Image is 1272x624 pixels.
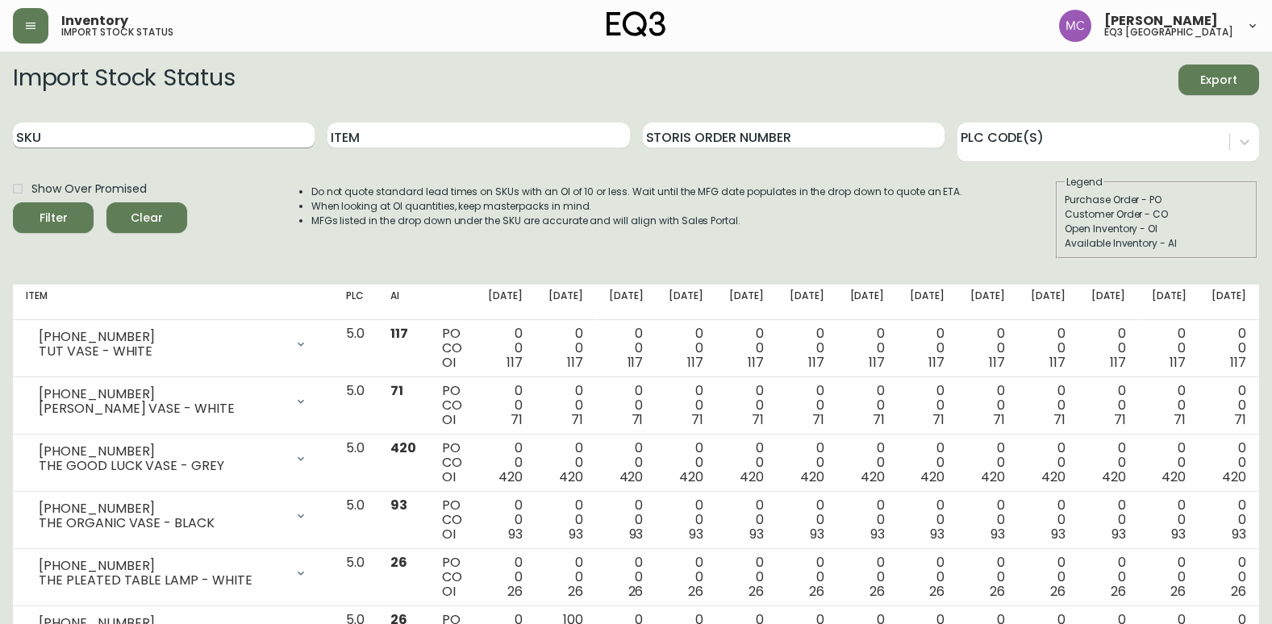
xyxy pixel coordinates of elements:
[1111,525,1126,543] span: 93
[1065,175,1104,189] legend: Legend
[619,468,644,486] span: 420
[632,410,644,429] span: 71
[993,410,1005,429] span: 71
[61,15,128,27] span: Inventory
[932,410,945,429] span: 71
[39,459,285,473] div: THE GOOD LUCK VASE - GREY
[26,441,320,476] div: [PHONE_NUMBER]THE GOOD LUCK VASE - GREY
[1114,410,1126,429] span: 71
[870,582,885,601] span: 26
[390,496,407,514] span: 93
[536,285,596,320] th: [DATE]
[873,410,885,429] span: 71
[929,582,945,601] span: 26
[1152,384,1187,427] div: 0 0
[1091,327,1126,370] div: 0 0
[850,555,885,599] div: 0 0
[669,555,703,599] div: 0 0
[1212,498,1246,542] div: 0 0
[689,525,703,543] span: 93
[1170,582,1186,601] span: 26
[106,202,187,233] button: Clear
[548,441,583,485] div: 0 0
[687,353,703,372] span: 117
[1031,441,1066,485] div: 0 0
[1212,441,1246,485] div: 0 0
[488,327,523,370] div: 0 0
[1031,384,1066,427] div: 0 0
[442,582,456,601] span: OI
[910,384,945,427] div: 0 0
[790,441,824,485] div: 0 0
[970,555,1005,599] div: 0 0
[13,202,94,233] button: Filter
[1222,468,1246,486] span: 420
[1161,468,1186,486] span: 420
[850,384,885,427] div: 0 0
[61,27,173,37] h5: import stock status
[1091,384,1126,427] div: 0 0
[729,327,764,370] div: 0 0
[1078,285,1139,320] th: [DATE]
[1018,285,1078,320] th: [DATE]
[1051,525,1066,543] span: 93
[333,435,377,492] td: 5.0
[981,468,1005,486] span: 420
[669,384,703,427] div: 0 0
[1111,582,1126,601] span: 26
[390,553,407,572] span: 26
[1230,353,1246,372] span: 117
[390,381,403,400] span: 71
[311,214,963,228] li: MFGs listed in the drop down under the SKU are accurate and will align with Sales Portal.
[1212,555,1246,599] div: 0 0
[808,353,824,372] span: 117
[39,501,285,516] div: [PHONE_NUMBER]
[39,559,285,573] div: [PHONE_NUMBER]
[507,582,523,601] span: 26
[333,492,377,549] td: 5.0
[39,401,285,416] div: [PERSON_NAME] VASE - WHITE
[39,387,285,401] div: [PHONE_NUMBER]
[920,468,945,486] span: 420
[729,384,764,427] div: 0 0
[311,199,963,214] li: When looking at OI quantities, keep masterpacks in mind.
[990,582,1005,601] span: 26
[656,285,716,320] th: [DATE]
[39,516,285,530] div: THE ORGANIC VASE - BLACK
[442,353,456,372] span: OI
[1041,468,1066,486] span: 420
[1212,384,1246,427] div: 0 0
[1110,353,1126,372] span: 117
[26,555,320,591] div: [PHONE_NUMBER]THE PLEATED TABLE LAMP - WHITE
[910,498,945,542] div: 0 0
[729,555,764,599] div: 0 0
[442,468,456,486] span: OI
[13,64,235,95] h2: Import Stock Status
[752,410,764,429] span: 71
[548,384,583,427] div: 0 0
[1102,468,1126,486] span: 420
[1152,441,1187,485] div: 0 0
[609,555,644,599] div: 0 0
[311,185,963,199] li: Do not quote standard lead times on SKUs with an OI of 10 or less. Wait until the MFG date popula...
[716,285,777,320] th: [DATE]
[498,468,523,486] span: 420
[1031,555,1066,599] div: 0 0
[669,498,703,542] div: 0 0
[729,498,764,542] div: 0 0
[567,353,583,372] span: 117
[39,444,285,459] div: [PHONE_NUMBER]
[1059,10,1091,42] img: 6dbdb61c5655a9a555815750a11666cc
[669,441,703,485] div: 0 0
[596,285,657,320] th: [DATE]
[442,555,462,599] div: PO CO
[39,330,285,344] div: [PHONE_NUMBER]
[333,320,377,377] td: 5.0
[442,525,456,543] span: OI
[609,441,644,485] div: 0 0
[810,525,824,543] span: 93
[1234,410,1246,429] span: 71
[837,285,898,320] th: [DATE]
[1031,498,1066,542] div: 0 0
[548,327,583,370] div: 0 0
